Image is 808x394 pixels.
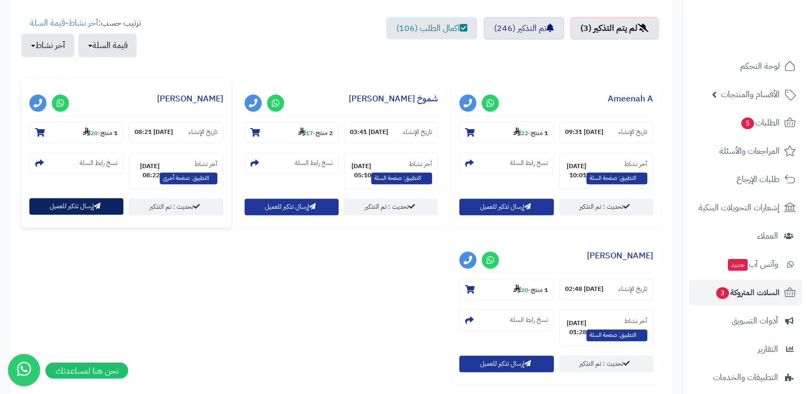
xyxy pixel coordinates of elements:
a: الطلبات5 [689,110,802,136]
a: قيمة السلة [30,17,65,29]
span: جديد [728,259,748,271]
button: إرسال تذكير للعميل [245,199,339,215]
a: تم التذكير (246) [484,17,564,40]
span: المراجعات والأسئلة [719,144,780,159]
small: آخر نشاط [624,159,647,169]
small: - [513,284,548,295]
a: أدوات التسويق [689,308,802,334]
button: قيمة السلة [79,34,137,57]
span: التطبيق: صفحة السلة [586,172,647,184]
a: اكمال الطلب (106) [386,17,477,40]
section: نسخ رابط السلة [459,310,553,331]
img: logo-2.png [735,30,798,52]
small: آخر نشاط [624,316,647,326]
strong: 20 [513,285,528,295]
button: إرسال تذكير للعميل [459,199,553,215]
span: الأقسام والمنتجات [721,87,780,102]
small: - [513,127,548,138]
small: نسخ رابط السلة [510,316,548,325]
small: تاريخ الإنشاء [403,128,432,137]
section: 2 منتج-17 [245,122,339,143]
strong: [DATE] 10:01 [565,162,586,180]
span: التطبيق: صفحة أخرى [160,172,217,184]
span: السلات المتروكة [715,285,780,300]
span: الطلبات [740,115,780,130]
section: نسخ رابط السلة [29,153,123,174]
button: آخر نشاط [21,34,74,57]
strong: [DATE] 02:48 [565,285,603,294]
section: نسخ رابط السلة [459,153,553,174]
span: لوحة التحكم [740,59,780,74]
a: التطبيقات والخدمات [689,365,802,390]
a: شموخ [PERSON_NAME] [349,92,438,105]
ul: ترتيب حسب: - [21,17,141,57]
span: أدوات التسويق [732,313,778,328]
span: التقارير [758,342,778,357]
strong: 22 [513,128,528,138]
span: طلبات الإرجاع [736,172,780,187]
small: - [83,127,117,138]
a: تحديث : تم التذكير [344,199,438,215]
a: العملاء [689,223,802,249]
strong: 20 [83,128,98,138]
a: تحديث : تم التذكير [129,199,223,215]
a: Ameenah A [608,92,653,105]
strong: [DATE] 09:31 [565,128,603,137]
a: التقارير [689,336,802,362]
small: آخر نشاط [409,159,432,169]
a: المراجعات والأسئلة [689,138,802,164]
small: نسخ رابط السلة [295,159,333,168]
strong: 1 منتج [531,128,548,138]
section: نسخ رابط السلة [245,153,339,174]
span: وآتس آب [727,257,778,272]
span: التطبيقات والخدمات [713,370,778,385]
strong: 1 منتج [100,128,117,138]
small: تاريخ الإنشاء [618,285,647,294]
small: تاريخ الإنشاء [189,128,217,137]
button: إرسال تذكير للعميل [459,356,553,372]
strong: [DATE] 08:22 [135,162,159,180]
a: وآتس آبجديد [689,251,802,277]
small: آخر نشاط [194,159,217,169]
a: تحديث : تم التذكير [559,356,653,372]
strong: 1 منتج [531,285,548,295]
strong: [DATE] 05:10 [350,162,371,180]
strong: [DATE] 03:41 [350,128,388,137]
strong: 2 منتج [316,128,333,138]
small: - [298,127,333,138]
a: آخر نشاط [68,17,98,29]
a: [PERSON_NAME] [157,92,223,105]
a: لم يتم التذكير (3) [570,17,658,40]
section: 1 منتج-20 [459,279,553,300]
strong: 17 [298,128,313,138]
small: تاريخ الإنشاء [618,128,647,137]
strong: [DATE] 08:21 [135,128,173,137]
span: إشعارات التحويلات البنكية [699,200,780,215]
section: 1 منتج-20 [29,122,123,143]
small: نسخ رابط السلة [510,159,548,168]
a: تحديث : تم التذكير [559,199,653,215]
span: العملاء [757,228,778,243]
a: إشعارات التحويلات البنكية [689,195,802,220]
a: لوحة التحكم [689,53,802,79]
span: 5 [741,117,754,129]
button: إرسال تذكير للعميل [29,198,123,215]
section: 1 منتج-22 [459,122,553,143]
a: السلات المتروكة3 [689,280,802,305]
span: التطبيق: صفحة السلة [371,172,432,184]
a: [PERSON_NAME] [587,249,653,262]
small: نسخ رابط السلة [80,159,117,168]
strong: [DATE] 01:28 [565,319,586,337]
span: التطبيق: صفحة السلة [586,329,647,341]
span: 3 [716,287,729,299]
a: طلبات الإرجاع [689,167,802,192]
